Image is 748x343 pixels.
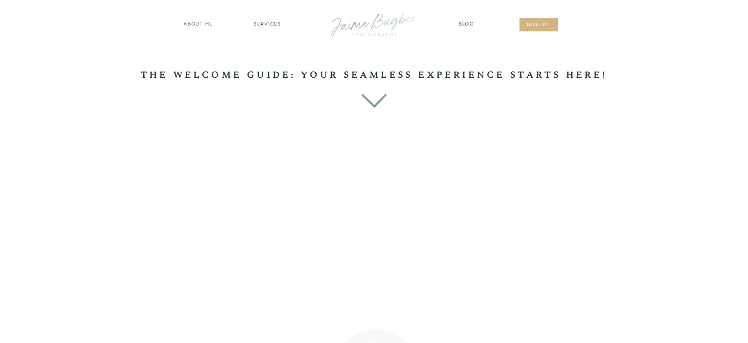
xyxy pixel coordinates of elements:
[141,71,607,80] b: The Welcome guide: your seamless experience starts here!
[457,21,476,29] a: Blog
[245,21,290,29] a: SERVICES
[181,21,216,29] a: about ME
[523,22,555,29] a: inqUIre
